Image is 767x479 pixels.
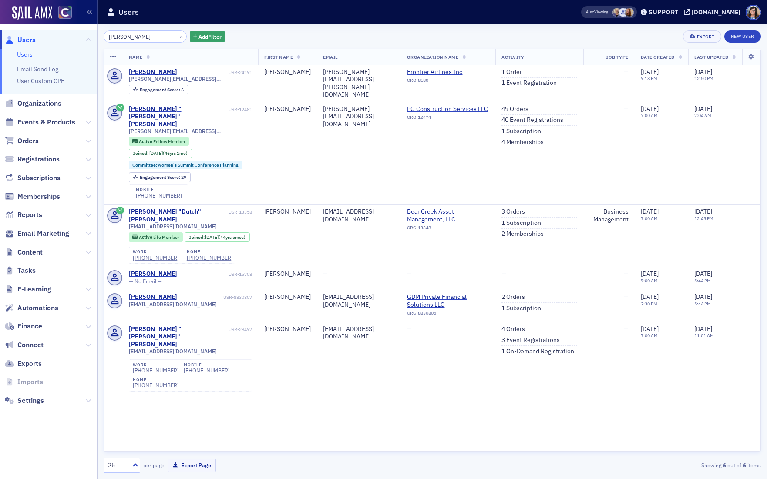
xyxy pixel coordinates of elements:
[264,105,311,113] div: [PERSON_NAME]
[694,208,712,215] span: [DATE]
[129,161,243,169] div: Committee:
[139,138,153,144] span: Active
[17,340,44,350] span: Connect
[17,99,61,108] span: Organizations
[168,459,216,472] button: Export Page
[501,127,541,135] a: 1 Subscription
[586,9,608,15] span: Viewing
[606,54,629,60] span: Job Type
[129,208,227,223] div: [PERSON_NAME] "Dutch" [PERSON_NAME]
[132,162,157,168] span: Committee :
[129,54,143,60] span: Name
[153,138,185,144] span: Fellow Member
[140,87,184,92] div: 6
[641,301,657,307] time: 2:30 PM
[694,332,714,338] time: 11:01 AM
[407,114,488,123] div: ORG-12474
[132,162,239,168] a: Committee:Women's Summit Conference Planning
[139,234,153,240] span: Active
[746,5,761,20] span: Profile
[641,278,658,284] time: 7:00 AM
[133,255,179,261] a: [PHONE_NUMBER]
[264,54,293,60] span: First Name
[407,270,412,278] span: —
[407,77,486,86] div: ORG-8180
[501,270,506,278] span: —
[187,249,233,255] div: home
[586,9,594,15] div: Also
[501,336,560,344] a: 3 Event Registrations
[694,105,712,113] span: [DATE]
[501,348,574,355] a: 1 On-Demand Registration
[129,68,177,76] a: [PERSON_NAME]
[589,208,629,223] div: Business Management
[407,68,486,76] a: Frontier Airlines Inc
[133,382,179,389] div: [PHONE_NUMBER]
[129,172,191,182] div: Engagement Score: 29
[501,325,525,333] a: 4 Orders
[149,151,188,156] div: (46yrs 1mo)
[694,75,713,81] time: 12:50 PM
[17,192,60,201] span: Memberships
[17,285,51,294] span: E-Learning
[407,293,489,308] span: GDM Private Financial Solutions LLC
[619,8,628,17] span: Floria Group
[501,105,528,113] a: 49 Orders
[5,229,69,238] a: Email Marketing
[104,30,187,43] input: Search…
[133,367,179,374] a: [PHONE_NUMBER]
[17,117,75,127] span: Events & Products
[694,68,712,76] span: [DATE]
[17,173,61,183] span: Subscriptions
[323,54,338,60] span: Email
[694,54,728,60] span: Last Updated
[178,70,252,75] div: USR-24191
[624,293,629,301] span: —
[129,137,189,146] div: Active: Active: Fellow Member
[694,112,711,118] time: 7:04 AM
[58,6,72,19] img: SailAMX
[17,359,42,368] span: Exports
[501,293,525,301] a: 2 Orders
[323,293,395,308] div: [EMAIL_ADDRESS][DOMAIN_NAME]
[5,35,36,45] a: Users
[5,396,44,405] a: Settings
[129,128,252,134] span: [PERSON_NAME][EMAIL_ADDRESS][DOMAIN_NAME]
[612,8,622,17] span: Alicia Gelinas
[641,68,659,76] span: [DATE]
[323,105,395,128] div: [PERSON_NAME][EMAIL_ADDRESS][DOMAIN_NAME]
[501,305,541,312] a: 1 Subscription
[5,322,42,331] a: Finance
[132,138,185,144] a: Active Fellow Member
[187,255,233,261] div: [PHONE_NUMBER]
[323,68,395,99] div: [PERSON_NAME][EMAIL_ADDRESS][PERSON_NAME][DOMAIN_NAME]
[129,325,227,348] a: [PERSON_NAME] "[PERSON_NAME]" [PERSON_NAME]
[548,461,761,469] div: Showing out of items
[683,30,721,43] button: Export
[178,32,185,40] button: ×
[5,248,43,257] a: Content
[684,9,743,15] button: [DOMAIN_NAME]
[143,461,165,469] label: per page
[323,208,395,223] div: [EMAIL_ADDRESS][DOMAIN_NAME]
[741,461,747,469] strong: 6
[694,301,711,307] time: 5:44 PM
[178,295,252,300] div: USR-8830807
[17,303,58,313] span: Automations
[17,266,36,275] span: Tasks
[649,8,679,16] div: Support
[5,210,42,220] a: Reports
[136,192,182,199] a: [PHONE_NUMBER]
[205,234,246,240] div: (44yrs 5mos)
[185,232,250,242] div: Joined: 1981-03-25 00:00:00
[501,79,557,87] a: 1 Event Registration
[692,8,740,16] div: [DOMAIN_NAME]
[17,229,69,238] span: Email Marketing
[129,149,192,158] div: Joined: 1979-07-25 00:00:00
[129,76,252,82] span: [PERSON_NAME][EMAIL_ADDRESS][PERSON_NAME][DOMAIN_NAME]
[17,377,43,387] span: Imports
[5,136,39,146] a: Orders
